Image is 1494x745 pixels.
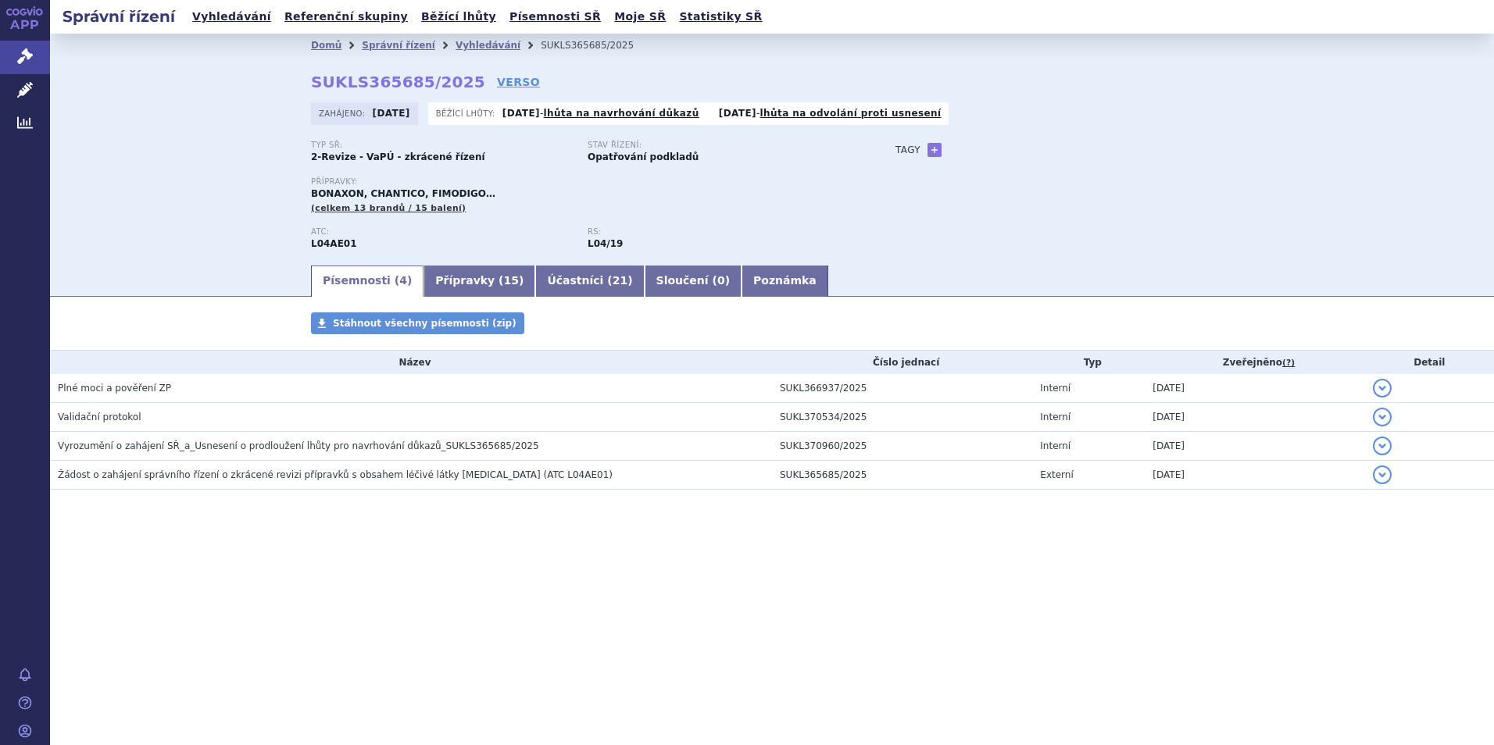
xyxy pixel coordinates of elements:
[1282,358,1295,369] abbr: (?)
[311,312,524,334] a: Stáhnout všechny písemnosti (zip)
[895,141,920,159] h3: Tagy
[311,266,424,297] a: Písemnosti (4)
[502,108,540,119] strong: [DATE]
[588,238,623,249] strong: fingolimod
[50,5,188,27] h2: Správní řízení
[1145,374,1364,403] td: [DATE]
[1373,437,1392,455] button: detail
[613,274,627,287] span: 21
[58,412,141,422] span: Validační protokol
[280,6,413,27] a: Referenční skupiny
[399,274,407,287] span: 4
[1373,408,1392,426] button: detail
[535,266,644,297] a: Účastníci (21)
[311,141,572,150] p: Typ SŘ:
[58,440,539,451] span: Vyrozumění o zahájení SŘ_a_Usnesení o prodloužení lhůty pro navrhování důkazů_SUKLS365685/2025
[1365,351,1494,374] th: Detail
[504,274,519,287] span: 15
[311,203,466,213] span: (celkem 13 brandů / 15 balení)
[311,238,357,249] strong: FINGOLIMOD
[541,34,654,57] li: SUKLS365685/2025
[1373,465,1392,484] button: detail
[58,383,171,394] span: Plné moci a pověření ZP
[742,266,828,297] a: Poznámka
[1040,383,1070,394] span: Interní
[719,108,756,119] strong: [DATE]
[311,188,495,199] span: BONAXON, CHANTICO, FIMODIGO…
[436,107,499,119] span: Běžící lhůty:
[333,318,516,329] span: Stáhnout všechny písemnosti (zip)
[1040,469,1073,480] span: Externí
[311,177,864,187] p: Přípravky:
[1145,432,1364,461] td: [DATE]
[311,151,485,162] strong: 2-Revize - VaPÚ - zkrácené řízení
[373,108,410,119] strong: [DATE]
[311,73,485,91] strong: SUKLS365685/2025
[1032,351,1145,374] th: Typ
[927,143,942,157] a: +
[311,40,341,51] a: Domů
[502,107,699,119] p: -
[674,6,767,27] a: Statistiky SŘ
[1145,403,1364,432] td: [DATE]
[311,227,572,237] p: ATC:
[772,374,1032,403] td: SUKL366937/2025
[424,266,535,297] a: Přípravky (15)
[1040,412,1070,422] span: Interní
[416,6,501,27] a: Běžící lhůty
[1145,351,1364,374] th: Zveřejněno
[188,6,276,27] a: Vyhledávání
[772,351,1032,374] th: Číslo jednací
[456,40,520,51] a: Vyhledávání
[588,227,849,237] p: RS:
[772,461,1032,490] td: SUKL365685/2025
[497,74,540,90] a: VERSO
[588,141,849,150] p: Stav řízení:
[319,107,368,119] span: Zahájeno:
[1040,440,1070,451] span: Interní
[50,351,772,374] th: Název
[1145,461,1364,490] td: [DATE]
[1373,379,1392,397] button: detail
[588,151,699,162] strong: Opatřování podkladů
[505,6,606,27] a: Písemnosti SŘ
[609,6,670,27] a: Moje SŘ
[544,108,699,119] a: lhůta na navrhování důkazů
[58,469,613,480] span: Žádost o zahájení správního řízení o zkrácené revizi přípravků s obsahem léčivé látky fingolimod ...
[760,108,942,119] a: lhůta na odvolání proti usnesení
[362,40,435,51] a: Správní řízení
[772,403,1032,432] td: SUKL370534/2025
[645,266,742,297] a: Sloučení (0)
[772,432,1032,461] td: SUKL370960/2025
[717,274,725,287] span: 0
[719,107,942,119] p: -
